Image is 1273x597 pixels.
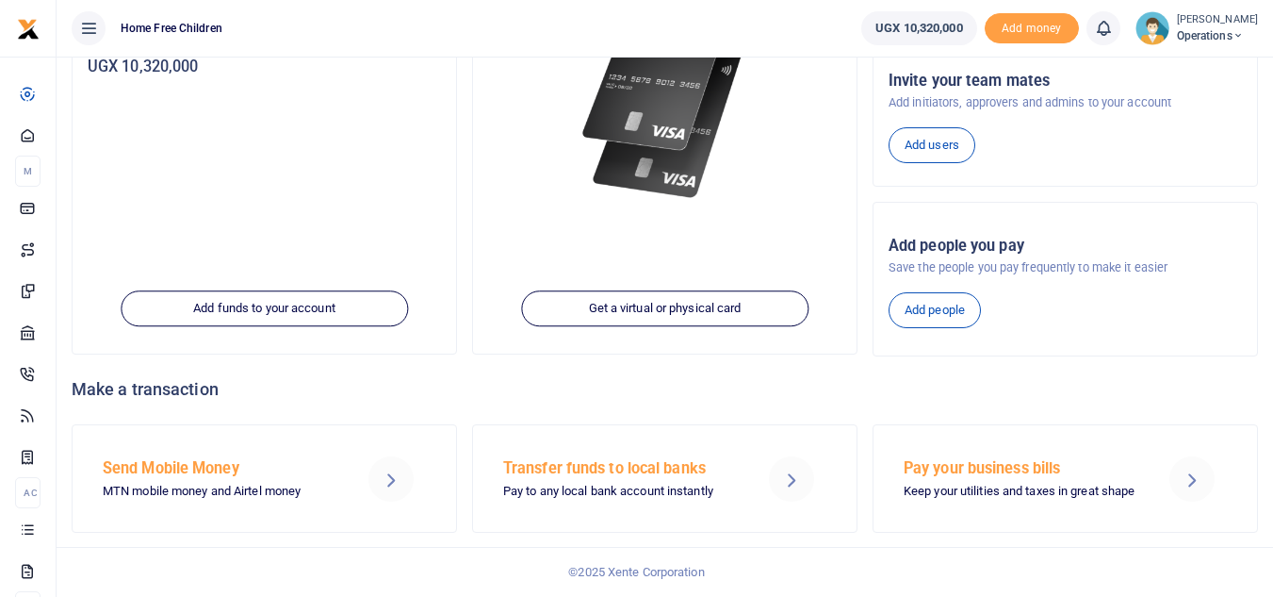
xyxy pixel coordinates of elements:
[889,93,1242,112] p: Add initiators, approvers and admins to your account
[1177,12,1258,28] small: [PERSON_NAME]
[15,477,41,508] li: Ac
[17,18,40,41] img: logo-small
[861,11,976,45] a: UGX 10,320,000
[103,482,341,502] p: MTN mobile money and Airtel money
[113,20,230,37] span: Home Free Children
[472,424,857,532] a: Transfer funds to local banks Pay to any local bank account instantly
[503,459,742,478] h5: Transfer funds to local banks
[15,156,41,187] li: M
[873,424,1258,532] a: Pay your business bills Keep your utilities and taxes in great shape
[1177,27,1258,44] span: Operations
[854,11,984,45] li: Wallet ballance
[985,20,1079,34] a: Add money
[72,424,457,532] a: Send Mobile Money MTN mobile money and Airtel money
[875,19,962,38] span: UGX 10,320,000
[103,459,341,478] h5: Send Mobile Money
[889,237,1242,256] h5: Add people you pay
[1135,11,1258,45] a: profile-user [PERSON_NAME] Operations
[17,21,40,35] a: logo-small logo-large logo-large
[889,127,975,163] a: Add users
[72,379,1258,400] h4: Make a transaction
[985,13,1079,44] li: Toup your wallet
[889,258,1242,277] p: Save the people you pay frequently to make it easier
[904,482,1142,502] p: Keep your utilities and taxes in great shape
[1135,11,1169,45] img: profile-user
[503,482,742,502] p: Pay to any local bank account instantly
[521,291,808,327] a: Get a virtual or physical card
[889,292,981,328] a: Add people
[985,13,1079,44] span: Add money
[88,58,441,76] h5: UGX 10,320,000
[121,291,408,327] a: Add funds to your account
[889,72,1242,91] h5: Invite your team mates
[904,459,1142,478] h5: Pay your business bills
